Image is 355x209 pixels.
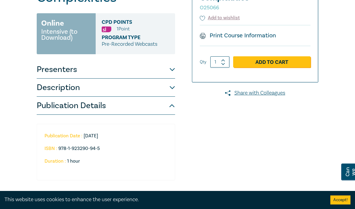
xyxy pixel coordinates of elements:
[41,29,91,41] small: Intensive (to Download)
[37,61,175,79] button: Presenters
[102,35,157,40] span: Program type
[200,14,240,21] button: Add to wishlist
[102,19,157,25] span: CPD Points
[200,32,276,39] a: Print Course Information
[45,158,167,164] li: 1 hour
[45,133,162,139] li: [DATE]
[210,56,230,68] input: 1
[330,195,350,204] button: Accept cookies
[233,56,310,68] a: Add to Cart
[41,18,64,29] h3: Online
[117,25,130,33] li: 1 Point
[5,196,321,204] div: This website uses cookies to enhance the user experience.
[37,79,175,97] button: Description
[37,97,175,115] button: Publication Details
[45,133,82,139] strong: Publication Date :
[102,27,111,32] img: Substantive Law
[192,89,318,97] a: Share with Colleagues
[102,40,169,48] p: Pre-Recorded Webcasts
[200,4,219,11] small: O25066
[200,59,206,65] label: Qty
[45,145,57,151] strong: ISBN :
[45,146,162,151] li: 978-1-923290-94-5
[45,158,66,164] strong: Duration :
